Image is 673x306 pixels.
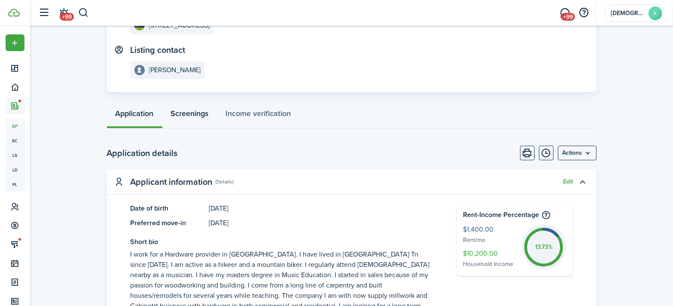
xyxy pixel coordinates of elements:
[463,260,517,269] span: Household Income
[217,103,300,129] a: Income verification
[576,174,590,189] button: Toggle accordion
[216,178,234,186] panel-main-subtitle: (Details)
[36,5,52,21] button: Open sidebar
[463,224,517,236] span: $1,400.00
[463,248,517,260] span: $10,200.00
[131,45,186,55] text-item: Listing contact
[162,103,217,129] a: Screenings
[563,178,573,185] button: Edit
[107,147,178,159] h2: Application details
[6,119,24,133] a: ap
[78,6,89,20] button: Search
[131,177,213,187] panel-main-title: Applicant information
[209,203,431,214] panel-main-description: [DATE]
[131,203,205,214] panel-main-title: Date of birth
[520,146,535,160] button: Print
[131,237,431,247] panel-main-title: Short bio
[558,146,597,160] button: Open menu
[8,9,20,17] img: TenantCloud
[60,13,74,21] span: +99
[649,6,662,20] avatar-text: K
[463,236,517,245] span: Rent/mo
[6,177,24,192] a: pl
[463,210,566,220] h4: Rent-Income Percentage
[131,218,205,228] panel-main-title: Preferred move-in
[557,2,573,24] a: Messaging
[6,148,24,162] a: ls
[209,218,431,228] panel-main-description: [DATE]
[56,2,72,24] a: Notifications
[539,146,554,160] button: Timeline
[561,13,575,21] span: +99
[611,10,645,16] span: Krishna
[558,146,597,160] menu-btn: Actions
[577,6,591,20] button: Open resource center
[149,66,201,74] e-details-info-title: [PERSON_NAME]
[6,133,24,148] a: sc
[6,34,24,51] button: Open menu
[6,162,24,177] a: ld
